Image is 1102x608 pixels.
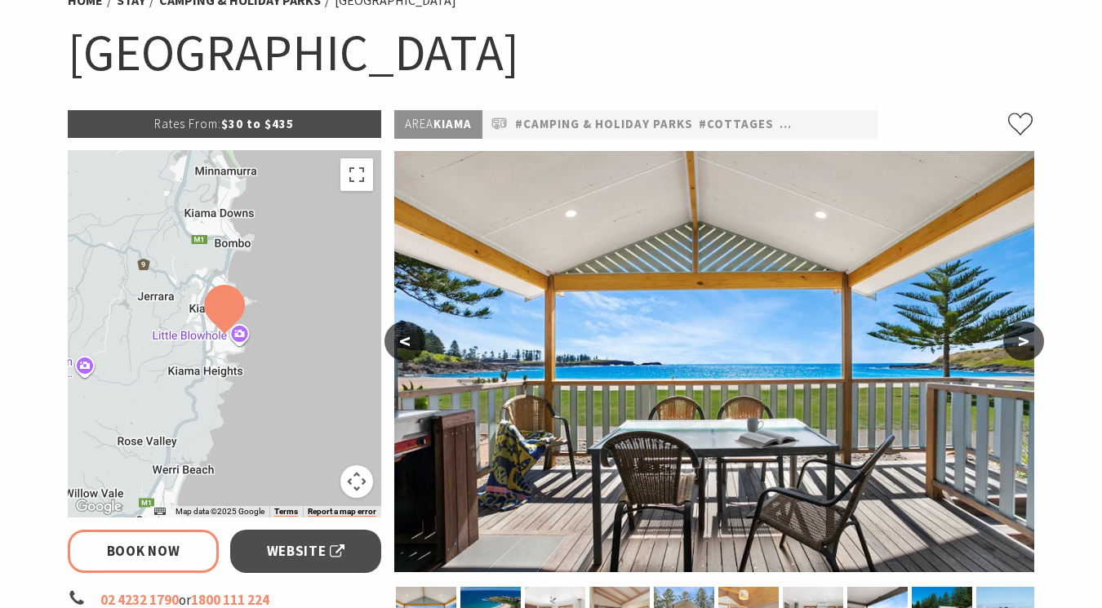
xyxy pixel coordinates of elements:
[394,110,482,139] p: Kiama
[699,114,774,135] a: #Cottages
[68,20,1034,86] h1: [GEOGRAPHIC_DATA]
[274,507,298,517] a: Terms (opens in new tab)
[68,110,381,138] p: $30 to $435
[72,496,126,517] a: Open this area in Google Maps (opens a new window)
[154,506,166,517] button: Keyboard shortcuts
[405,116,433,131] span: Area
[384,322,425,361] button: <
[780,114,874,135] a: #Pet Friendly
[308,507,376,517] a: Report a map error
[68,530,219,573] a: Book Now
[230,530,381,573] a: Website
[340,158,373,191] button: Toggle fullscreen view
[176,507,264,516] span: Map data ©2025 Google
[394,151,1034,572] img: Kendalls on the Beach Holiday Park
[72,496,126,517] img: Google
[515,114,693,135] a: #Camping & Holiday Parks
[1003,322,1044,361] button: >
[340,465,373,498] button: Map camera controls
[154,116,221,131] span: Rates From:
[267,540,345,562] span: Website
